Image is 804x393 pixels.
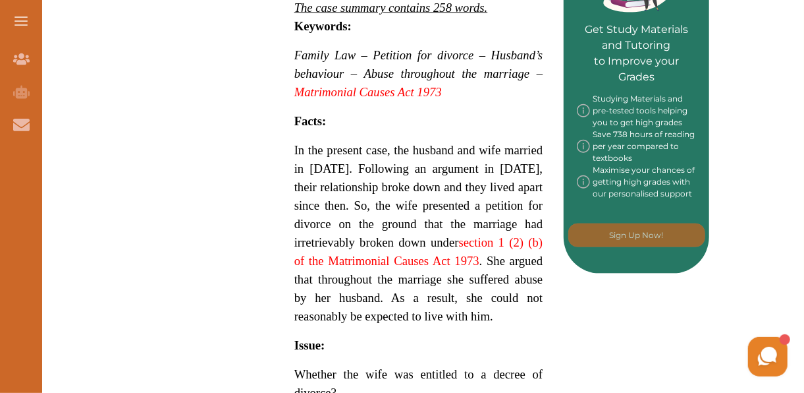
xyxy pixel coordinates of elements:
strong: Issue: [294,338,325,352]
em: The case summary contains 258 words. [294,1,488,15]
img: info-img [577,129,590,164]
div: Studying Materials and pre-tested tools helping you to get high grades [577,93,696,129]
p: Sign Up Now! [610,229,664,241]
span: Family Law – Petition for divorce – Husband’s behaviour – Abuse throughout the marriage – [294,48,543,80]
img: info-img [577,93,590,129]
a: Matrimonial Causes Act 1973 [294,85,442,99]
button: [object Object] [568,224,705,247]
strong: Keywords: [294,19,352,33]
div: Save 738 hours of reading per year compared to textbooks [577,129,696,164]
div: Maximise your chances of getting high grades with our personalised support [577,164,696,200]
span: In the present case, the husband and wife married in [DATE]. Following an argument in [DATE], the... [294,143,543,323]
img: info-img [577,164,590,200]
iframe: HelpCrunch [488,334,791,380]
strong: Facts: [294,114,327,128]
